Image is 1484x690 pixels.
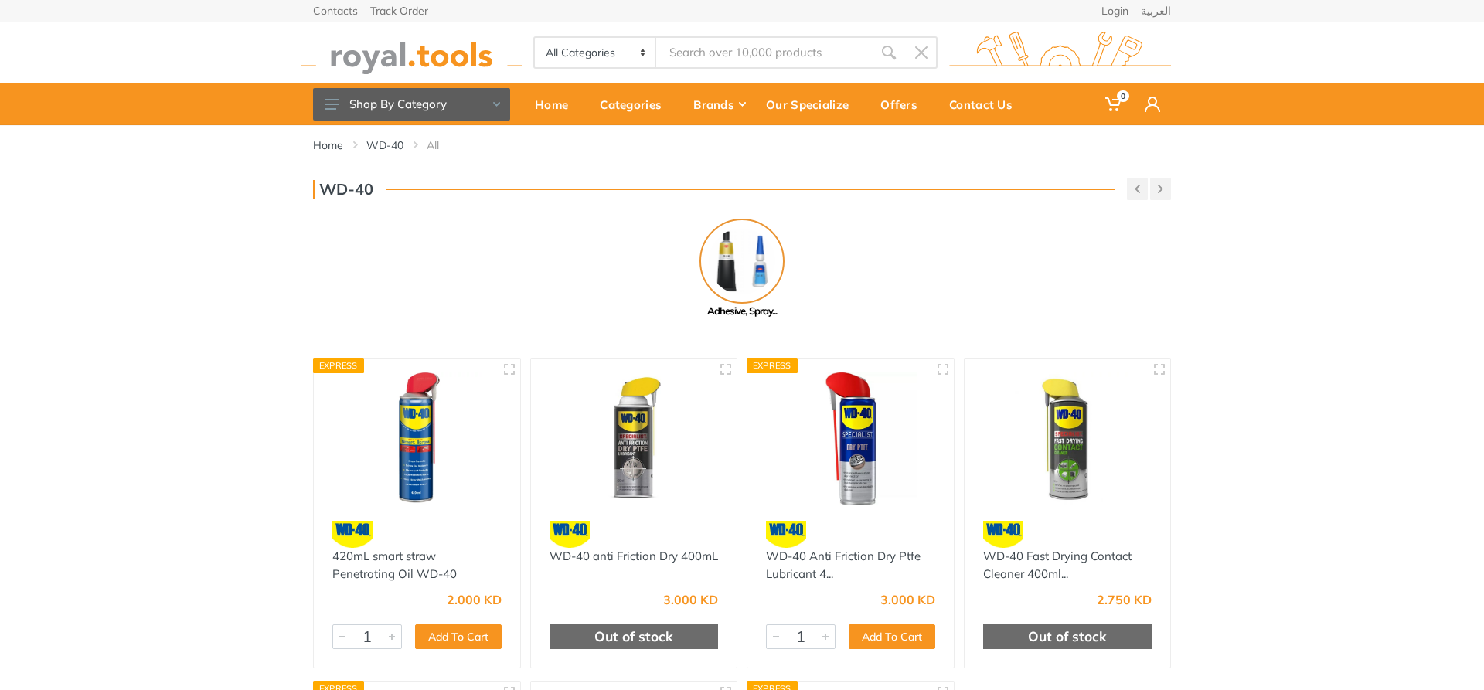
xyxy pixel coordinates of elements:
[1117,90,1129,102] span: 0
[550,521,590,548] img: 25.webp
[332,521,373,548] img: 25.webp
[938,83,1033,125] a: Contact Us
[366,138,403,153] a: WD-40
[301,32,522,74] img: royal.tools Logo
[524,88,589,121] div: Home
[755,83,870,125] a: Our Specialize
[983,624,1152,649] div: Out of stock
[880,593,935,606] div: 3.000 KD
[755,88,870,121] div: Our Specialize
[870,83,938,125] a: Offers
[983,549,1132,581] a: WD-40 Fast Drying Contact Cleaner 400ml...
[849,624,935,649] button: Add To Cart
[761,372,940,506] img: Royal Tools - WD-40 Anti Friction Dry Ptfe Lubricant 400ml Specialist
[535,38,656,67] select: Category
[1094,83,1134,125] a: 0
[550,624,719,649] div: Out of stock
[663,593,718,606] div: 3.000 KD
[979,372,1157,506] img: Royal Tools - WD-40 Fast Drying Contact Cleaner 400ml Specialist
[332,549,457,581] a: 420mL smart straw Penetrating Oil WD-40
[589,88,682,121] div: Categories
[671,219,814,319] a: Adhesive, Spray...
[699,219,785,304] img: Royal - Adhesive, Spray & Chemical
[524,83,589,125] a: Home
[415,624,502,649] button: Add To Cart
[671,304,814,319] div: Adhesive, Spray...
[545,372,723,506] img: Royal Tools - WD-40 anti Friction Dry 400mL
[1101,5,1128,16] a: Login
[938,88,1033,121] div: Contact Us
[313,138,1171,153] nav: breadcrumb
[550,549,718,563] a: WD-40 anti Friction Dry 400mL
[1097,593,1152,606] div: 2.750 KD
[427,138,462,153] li: All
[313,88,510,121] button: Shop By Category
[313,5,358,16] a: Contacts
[313,138,343,153] a: Home
[766,549,921,581] a: WD-40 Anti Friction Dry Ptfe Lubricant 4...
[1141,5,1171,16] a: العربية
[766,521,806,548] img: 25.webp
[589,83,682,125] a: Categories
[328,372,506,506] img: Royal Tools - 420mL smart straw Penetrating Oil WD-40
[682,88,755,121] div: Brands
[656,36,873,69] input: Site search
[447,593,502,606] div: 2.000 KD
[313,180,373,199] h3: WD-40
[747,358,798,373] div: Express
[313,358,364,373] div: Express
[870,88,938,121] div: Offers
[370,5,428,16] a: Track Order
[983,521,1023,548] img: 25.webp
[949,32,1171,74] img: royal.tools Logo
